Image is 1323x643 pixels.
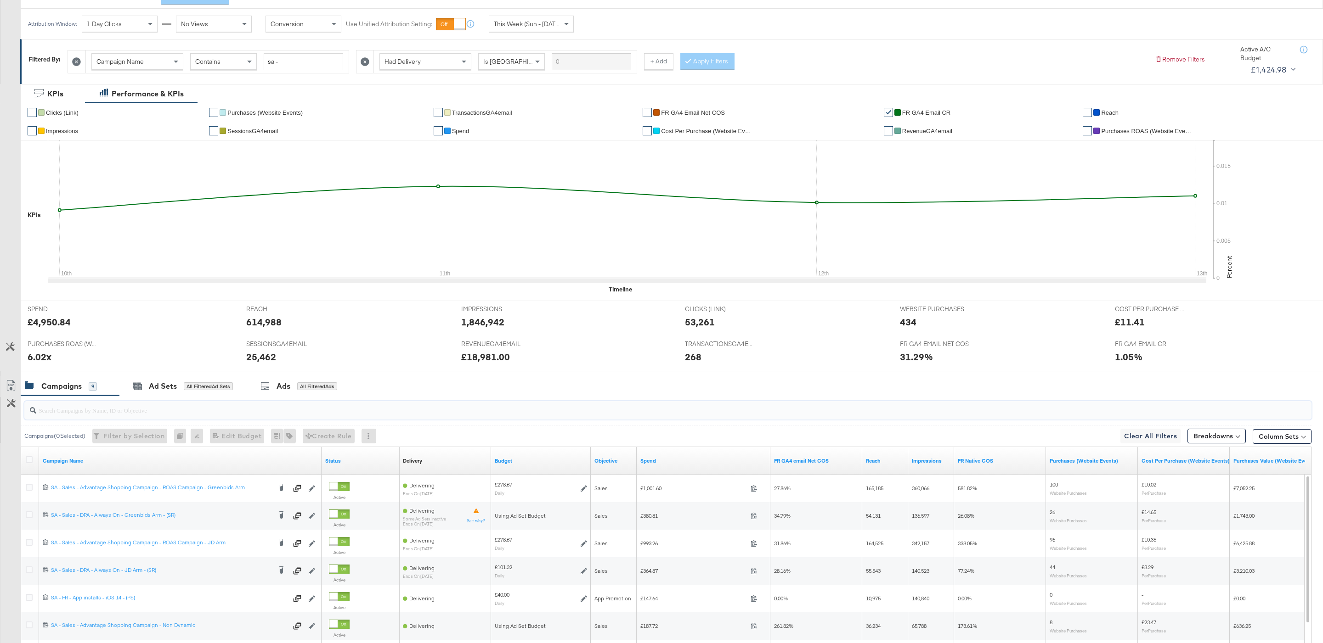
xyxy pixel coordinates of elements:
[51,594,288,601] div: SA - FR - App installs - iOS 14 - (PS)
[403,516,446,521] sub: Some Ad Sets Inactive
[1233,622,1251,629] span: £636.25
[195,57,220,66] span: Contains
[51,484,271,491] div: SA - Sales - Advantage Shopping Campaign - ROAS Campaign - Greenbids Arm
[661,128,753,134] span: Cost Per Purchase (Website Events)
[1124,431,1177,442] span: Clear All Filters
[1083,126,1092,135] a: ✔
[609,285,632,294] div: Timeline
[1101,128,1193,134] span: Purchases ROAS (Website Events)
[912,540,929,547] span: 342,157
[594,622,608,629] span: Sales
[902,128,952,134] span: RevenueGA4email
[51,511,271,519] div: SA - Sales - DPA - Always On - Greenbids Arm - (SR)
[28,350,51,363] div: 6.02x
[1120,429,1181,443] button: Clear All Filters
[774,512,791,519] span: 34.79%
[640,567,747,574] span: £364.87
[409,537,435,544] span: Delivering
[1050,457,1134,464] a: The number of times a purchase was made tracked by your Custom Audience pixel on your website aft...
[912,457,950,464] a: The number of times your ad was served. On mobile apps an ad is counted as served the first time ...
[409,507,435,514] span: Delivering
[246,305,315,313] span: REACH
[246,340,315,348] span: SESSIONSGA4EMAIL
[900,305,969,313] span: WEBSITE PURCHASES
[1233,457,1318,464] a: The total value of the purchase actions tracked by your Custom Audience pixel on your website aft...
[1142,457,1230,464] a: The average cost for each purchase tracked by your Custom Audience pixel on your website after pe...
[51,539,271,548] a: SA - Sales - Advantage Shopping Campaign - ROAS Campaign - JD Arm
[1142,564,1153,570] span: £8.29
[409,482,435,489] span: Delivering
[685,350,701,363] div: 268
[594,485,608,492] span: Sales
[325,457,396,464] a: Shows the current state of your Ad Campaign.
[495,490,504,496] sub: Daily
[46,109,79,116] span: Clicks (Link)
[461,350,510,363] div: £18,981.00
[912,485,929,492] span: 360,066
[884,126,893,135] a: ✔
[96,57,144,66] span: Campaign Name
[227,128,278,134] span: SessionsGA4email
[685,340,754,348] span: TRANSACTIONSGA4EMAIL
[884,108,893,117] a: ✔
[958,457,1042,464] a: FR Native COS
[1187,429,1246,443] button: Breakdowns
[495,457,587,464] a: The maximum amount you're willing to spend on your ads, on average each day or over the lifetime ...
[1115,315,1145,329] div: £11.41
[452,128,469,134] span: Spend
[1050,619,1052,626] span: 8
[774,622,793,629] span: 261.82%
[1142,573,1166,578] sub: Per Purchase
[495,512,587,520] div: Using Ad Set Budget
[1050,509,1055,515] span: 26
[1050,591,1052,598] span: 0
[1240,45,1291,62] div: Active A/C Budget
[494,20,563,28] span: This Week (Sun - [DATE])
[1115,340,1184,348] span: FR GA4 EMAIL CR
[1142,591,1143,598] span: -
[644,53,673,70] button: + Add
[1247,62,1297,77] button: £1,424.98
[403,574,435,579] sub: ends on [DATE]
[640,457,767,464] a: The total amount spent to date.
[28,108,37,117] a: ✔
[461,340,530,348] span: REVENUEGA4EMAIL
[329,549,350,555] label: Active
[1050,490,1087,496] sub: Website Purchases
[28,21,77,27] div: Attribution Window:
[1233,595,1245,602] span: £0.00
[409,622,435,629] span: Delivering
[643,108,652,117] a: ✔
[866,622,881,629] span: 36,234
[1050,628,1087,633] sub: Website Purchases
[1233,485,1255,492] span: £7,052.25
[149,381,177,391] div: Ad Sets
[912,622,927,629] span: 65,788
[1233,540,1255,547] span: £6,425.88
[28,211,41,219] div: KPIs
[685,305,754,313] span: CLICKS (LINK)
[112,89,184,99] div: Performance & KPIs
[1050,600,1087,606] sub: Website Purchases
[640,595,747,602] span: £147.64
[1253,429,1312,444] button: Column Sets
[495,536,512,543] div: £278.67
[329,522,350,528] label: Active
[866,457,905,464] a: The number of people your ad was served to.
[1050,481,1058,488] span: 100
[346,20,432,28] label: Use Unified Attribution Setting:
[1155,55,1205,64] button: Remove Filters
[184,382,233,391] div: All Filtered Ad Sets
[329,577,350,583] label: Active
[209,126,218,135] a: ✔
[495,600,504,606] sub: Daily
[51,621,288,629] div: SA - Sales - Advantage Shopping Campaign - Non Dynamic
[277,381,290,391] div: Ads
[958,595,972,602] span: 0.00%
[495,545,504,551] sub: Daily
[774,540,791,547] span: 31.86%
[28,305,96,313] span: SPEND
[640,512,747,519] span: £380.81
[495,622,587,630] div: Using Ad Set Budget
[329,494,350,500] label: Active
